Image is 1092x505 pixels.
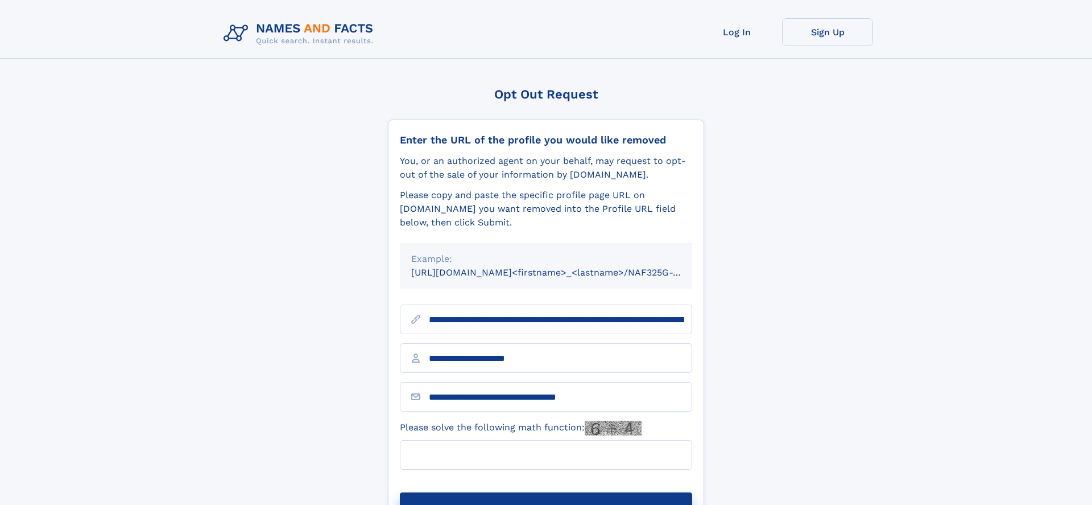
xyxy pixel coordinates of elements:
div: Opt Out Request [388,87,704,101]
div: Enter the URL of the profile you would like removed [400,134,692,146]
div: Example: [411,252,681,266]
a: Sign Up [782,18,873,46]
small: [URL][DOMAIN_NAME]<firstname>_<lastname>/NAF325G-xxxxxxxx [411,267,714,278]
div: Please copy and paste the specific profile page URL on [DOMAIN_NAME] you want removed into the Pr... [400,188,692,229]
label: Please solve the following math function: [400,421,642,436]
img: Logo Names and Facts [219,18,383,49]
a: Log In [691,18,782,46]
div: You, or an authorized agent on your behalf, may request to opt-out of the sale of your informatio... [400,154,692,182]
